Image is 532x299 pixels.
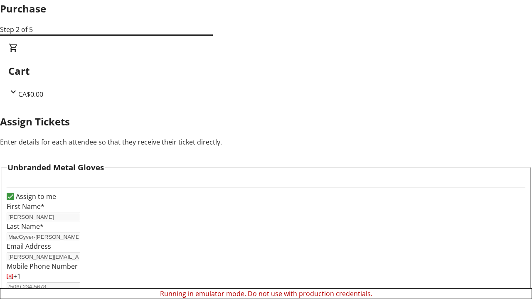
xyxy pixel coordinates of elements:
span: CA$0.00 [18,90,43,99]
label: Last Name* [7,222,44,231]
div: CartCA$0.00 [8,43,524,99]
label: Email Address [7,242,51,251]
h2: Cart [8,64,524,78]
h3: Unbranded Metal Gloves [7,162,104,173]
label: First Name* [7,202,44,211]
input: (506) 234-5678 [7,282,80,291]
label: Assign to me [14,191,56,201]
label: Mobile Phone Number [7,262,78,271]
